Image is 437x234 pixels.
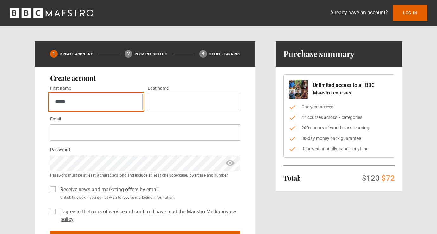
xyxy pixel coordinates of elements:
svg: BBC Maestro [10,8,93,18]
li: One year access [289,104,389,110]
label: Last name [148,85,169,92]
span: $72 [382,174,395,183]
small: Untick this box if you do not wish to receive marketing information. [58,195,240,200]
div: 3 [199,50,207,58]
p: Create Account [60,52,93,56]
li: 200+ hours of world-class learning [289,125,389,131]
div: 2 [125,50,132,58]
label: Password [50,146,70,154]
span: show password [225,155,235,171]
li: Renewed annually, cancel anytime [289,146,389,152]
label: Receive news and marketing offers by email. [58,186,160,193]
label: I agree to the and confirm I have read the Maestro Media . [58,208,240,223]
p: Already have an account? [330,9,388,16]
label: First name [50,85,71,92]
p: Start learning [209,52,240,56]
label: Email [50,115,61,123]
small: Password must be at least 8 characters long and include at least one uppercase, lowercase and num... [50,172,240,178]
li: 47 courses across 7 categories [289,114,389,121]
a: terms of service [89,209,125,215]
li: 30-day money back guarantee [289,135,389,142]
span: $120 [362,174,380,183]
p: Unlimited access to all BBC Maestro courses [313,81,389,97]
h2: Create account [50,74,240,82]
p: Payment details [135,52,168,56]
div: 1 [50,50,58,58]
a: Log In [393,5,427,21]
h2: Total: [283,174,301,182]
h1: Purchase summary [283,49,355,59]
